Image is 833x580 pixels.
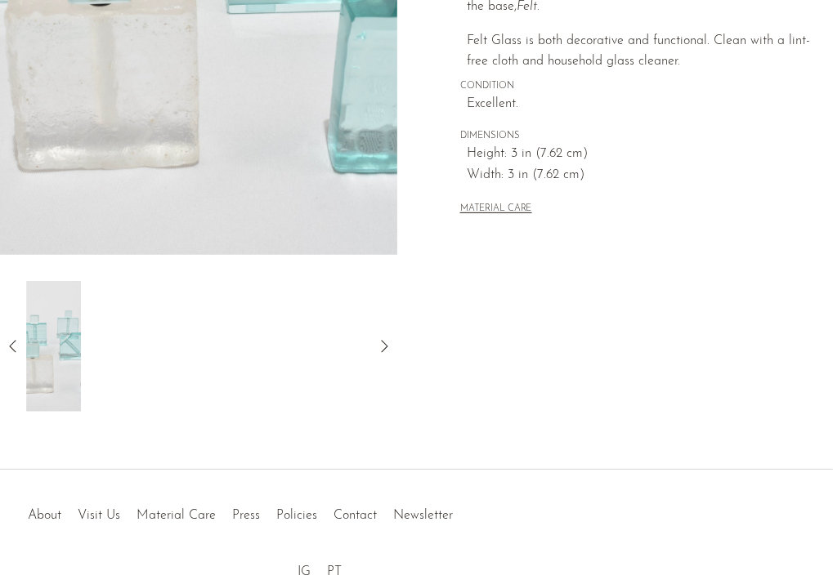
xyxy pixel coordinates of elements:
a: Newsletter [393,509,453,522]
span: Width: 3 in (7.62 cm) [467,165,813,186]
a: PT [327,565,342,578]
button: MATERIAL CARE [460,203,532,216]
span: Height: 3 in (7.62 cm) [467,144,813,165]
img: Cut Corner Perfume Bottle [26,281,81,412]
a: Contact [334,509,377,522]
span: DIMENSIONS [460,129,813,144]
a: Visit Us [78,509,120,522]
span: Excellent. [467,94,813,115]
span: CONDITION [460,79,813,94]
a: Press [232,509,260,522]
a: Policies [276,509,317,522]
a: IG [298,565,311,578]
a: About [28,509,61,522]
a: Material Care [137,509,216,522]
p: Felt Glass is both decorative and functional. Clean with a lint-free cloth and household glass cl... [467,31,813,73]
ul: Quick links [20,496,461,527]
